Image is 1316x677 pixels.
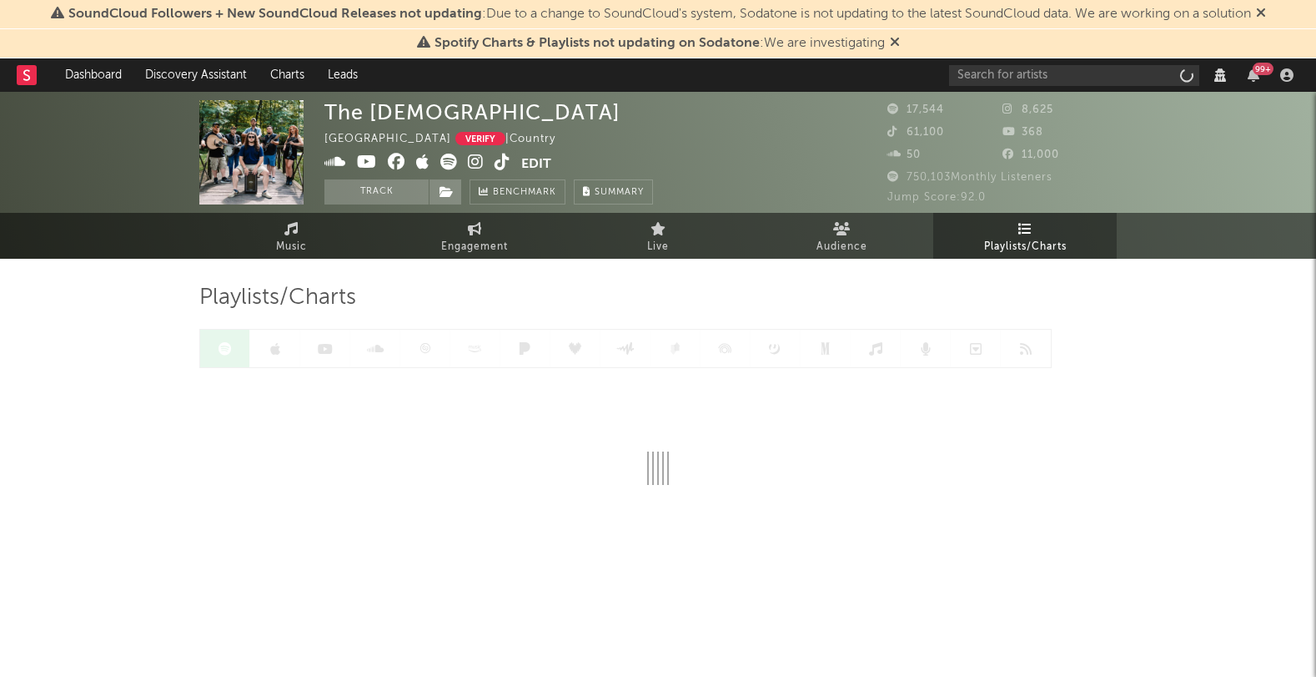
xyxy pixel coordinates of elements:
button: 99+ [1248,68,1259,82]
span: Audience [816,237,867,257]
button: Edit [521,154,551,174]
div: [GEOGRAPHIC_DATA] | Country [324,129,594,149]
span: Jump Score: 92.0 [887,192,986,203]
span: Playlists/Charts [984,237,1067,257]
a: Music [199,213,383,259]
a: Charts [259,58,316,92]
span: Dismiss [890,37,900,50]
a: Audience [750,213,933,259]
a: Engagement [383,213,566,259]
button: Summary [574,179,653,205]
span: : We are investigating [434,37,885,50]
span: Spotify Charts & Playlists not updating on Sodatone [434,37,760,50]
span: SoundCloud Followers + New SoundCloud Releases not updating [68,8,482,21]
a: Live [566,213,750,259]
span: 368 [1002,127,1043,138]
span: Music [276,237,307,257]
span: Engagement [441,237,508,257]
button: Track [324,179,429,205]
span: Live [647,237,669,257]
a: Dashboard [53,58,133,92]
span: 17,544 [887,104,944,115]
button: Verify [455,132,505,145]
span: 8,625 [1002,104,1053,115]
a: Leads [316,58,369,92]
span: 11,000 [1002,149,1059,160]
a: Playlists/Charts [933,213,1117,259]
span: 61,100 [887,127,944,138]
a: Discovery Assistant [133,58,259,92]
span: Dismiss [1256,8,1266,21]
span: Summary [595,188,644,197]
div: 99 + [1253,63,1273,75]
span: Benchmark [493,183,556,203]
span: Playlists/Charts [199,288,356,308]
span: : Due to a change to SoundCloud's system, Sodatone is not updating to the latest SoundCloud data.... [68,8,1251,21]
a: Benchmark [470,179,565,205]
span: 750,103 Monthly Listeners [887,172,1052,183]
span: 50 [887,149,921,160]
input: Search for artists [949,65,1199,86]
div: The [DEMOGRAPHIC_DATA] [324,100,620,124]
